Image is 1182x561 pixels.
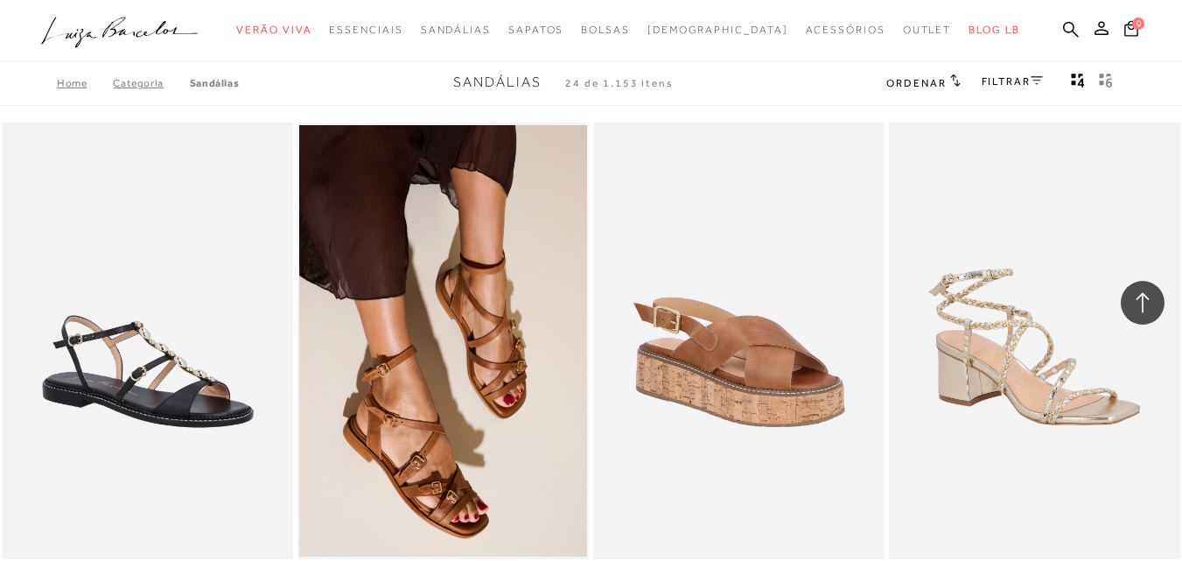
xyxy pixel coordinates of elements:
span: [DEMOGRAPHIC_DATA] [647,24,788,36]
a: Categoria [113,77,189,89]
a: Home [57,77,113,89]
button: Mostrar 4 produtos por linha [1066,72,1090,95]
img: SANDÁLIA FLATFORM EM COURO CARAMELO COM FIVELA [595,125,883,557]
a: categoryNavScreenReaderText [903,14,952,46]
a: BLOG LB [969,14,1019,46]
a: categoryNavScreenReaderText [806,14,885,46]
a: categoryNavScreenReaderText [236,14,311,46]
a: SANDÁLIA EM METALIZADO DOURADO COM SALTO MÉDIO E TIRAS TRANÇADAS TRICOLOR SANDÁLIA EM METALIZADO ... [891,125,1179,557]
span: Outlet [903,24,952,36]
img: SANDÁLIA EM METALIZADO DOURADO COM SALTO MÉDIO E TIRAS TRANÇADAS TRICOLOR [891,125,1179,557]
button: gridText6Desc [1094,72,1118,95]
span: Sapatos [508,24,563,36]
a: categoryNavScreenReaderText [421,14,491,46]
a: SANDÁLIA RASTEIRA MULTITIRAS EM COURO CARAMELO COM FIVELAS SANDÁLIA RASTEIRA MULTITIRAS EM COURO ... [299,125,587,557]
span: Essenciais [329,24,402,36]
a: categoryNavScreenReaderText [508,14,563,46]
a: SANDÁLIA FLATFORM EM COURO CARAMELO COM FIVELA SANDÁLIA FLATFORM EM COURO CARAMELO COM FIVELA [595,125,883,557]
a: categoryNavScreenReaderText [329,14,402,46]
a: Sandálias [190,77,239,89]
span: Bolsas [581,24,630,36]
span: Sandálias [421,24,491,36]
img: SANDÁLIA RASTEIRA EM COURO PRETO COM ENFEITES OVAIS METÁLICOS [4,125,292,557]
a: FILTRAR [982,75,1043,88]
span: Ordenar [886,77,946,89]
span: Sandálias [453,74,542,90]
span: 24 de 1.153 itens [565,77,674,89]
span: Acessórios [806,24,885,36]
a: noSubCategoriesText [647,14,788,46]
a: categoryNavScreenReaderText [581,14,630,46]
span: 0 [1132,18,1144,30]
a: SANDÁLIA RASTEIRA EM COURO PRETO COM ENFEITES OVAIS METÁLICOS SANDÁLIA RASTEIRA EM COURO PRETO CO... [4,125,292,557]
button: 0 [1119,19,1144,43]
img: SANDÁLIA RASTEIRA MULTITIRAS EM COURO CARAMELO COM FIVELAS [299,125,587,557]
span: Verão Viva [236,24,311,36]
span: BLOG LB [969,24,1019,36]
